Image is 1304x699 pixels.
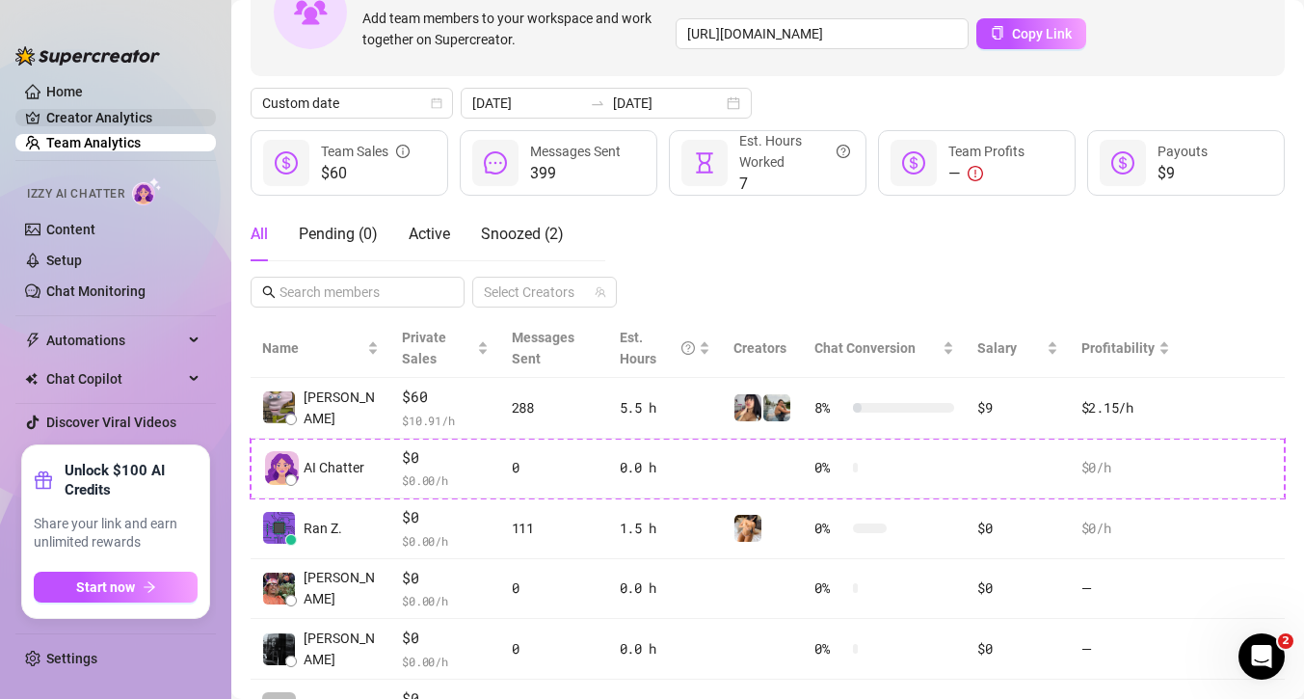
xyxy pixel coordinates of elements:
div: $2.15 /h [1081,397,1170,418]
div: — [948,162,1025,185]
div: Est. Hours Worked [739,130,850,173]
span: $ 10.91 /h [402,411,488,430]
span: $9 [1158,162,1208,185]
span: message [484,151,507,175]
span: $60 [321,162,410,185]
span: [PERSON_NAME] [304,387,379,429]
strong: Unlock $100 AI Credits [65,461,198,499]
input: Start date [472,93,582,114]
span: 0 % [814,578,845,599]
span: $60 [402,386,488,409]
span: $ 0.00 /h [402,531,488,551]
span: Messages Sent [530,144,621,159]
iframe: Intercom live chat [1238,633,1285,680]
span: question-circle [681,327,695,369]
th: Creators [722,319,803,378]
span: Copy Link [1012,26,1072,41]
span: Messages Sent [512,330,574,366]
span: swap-right [590,95,605,111]
span: Chat Copilot [46,363,183,394]
span: thunderbolt [25,333,40,348]
span: 0 % [814,638,845,659]
div: $0 /h [1081,457,1170,478]
a: Team Analytics [46,135,141,150]
div: Team Sales [321,141,410,162]
div: 0 [512,578,597,599]
a: Setup [46,253,82,268]
span: 2 [1278,633,1293,649]
a: Content [46,222,95,237]
div: 0.0 h [620,578,711,599]
span: 7 [739,173,850,196]
div: 111 [512,518,597,539]
span: info-circle [396,141,410,162]
input: End date [613,93,723,114]
span: team [595,286,606,298]
img: SivanSecret [763,394,790,421]
span: Chat Conversion [814,340,916,356]
div: $0 [977,518,1057,539]
span: Private Sales [402,330,446,366]
img: Babydanix [734,394,761,421]
div: 0 [512,457,597,478]
span: $ 0.00 /h [402,652,488,671]
button: Start nowarrow-right [34,572,198,603]
span: $0 [402,627,488,650]
span: 0 % [814,457,845,478]
span: $ 0.00 /h [402,470,488,490]
span: $0 [402,506,488,529]
span: $0 [402,446,488,470]
th: Name [251,319,390,378]
div: 0 [512,638,597,659]
span: exclamation-circle [968,166,983,181]
span: Izzy AI Chatter [27,185,124,203]
span: Active [409,225,450,243]
span: [PERSON_NAME] [304,628,379,670]
div: 0.0 h [620,638,711,659]
span: Payouts [1158,144,1208,159]
span: $ 0.00 /h [402,591,488,610]
div: 5.5 h [620,397,711,418]
span: dollar-circle [1111,151,1134,175]
a: Creator Analytics [46,102,200,133]
div: $0 [977,638,1057,659]
td: — [1070,559,1182,620]
span: gift [34,470,53,490]
div: 288 [512,397,597,418]
span: Automations [46,325,183,356]
a: Settings [46,651,97,666]
span: Salary [977,340,1017,356]
span: Snoozed ( 2 ) [481,225,564,243]
a: Chat Monitoring [46,283,146,299]
span: 399 [530,162,621,185]
span: calendar [431,97,442,109]
span: Add team members to your workspace and work together on Supercreator. [362,8,668,50]
span: copy [991,26,1004,40]
div: 1.5 h [620,518,711,539]
img: logo-BBDzfeDw.svg [15,46,160,66]
span: [PERSON_NAME] [304,567,379,609]
img: Elay Amram [263,573,295,605]
img: Ran Zlatkin [263,512,295,544]
span: 8 % [814,397,845,418]
div: $0 /h [1081,518,1170,539]
span: Custom date [262,89,441,118]
button: Copy Link [976,18,1086,49]
span: Start now [76,579,135,595]
span: search [262,285,276,299]
span: Ran Z. [304,518,342,539]
div: 0.0 h [620,457,711,478]
span: Name [262,337,363,359]
td: — [1070,619,1182,680]
img: AI Chatter [132,177,162,205]
a: Home [46,84,83,99]
span: 0 % [814,518,845,539]
span: $0 [402,567,488,590]
img: Sergey Shoustin [263,391,295,423]
img: izzy-ai-chatter-avatar-DDCN_rTZ.svg [265,451,299,485]
span: to [590,95,605,111]
span: Share your link and earn unlimited rewards [34,515,198,552]
span: hourglass [693,151,716,175]
span: Team Profits [948,144,1025,159]
img: Chat Copilot [25,372,38,386]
